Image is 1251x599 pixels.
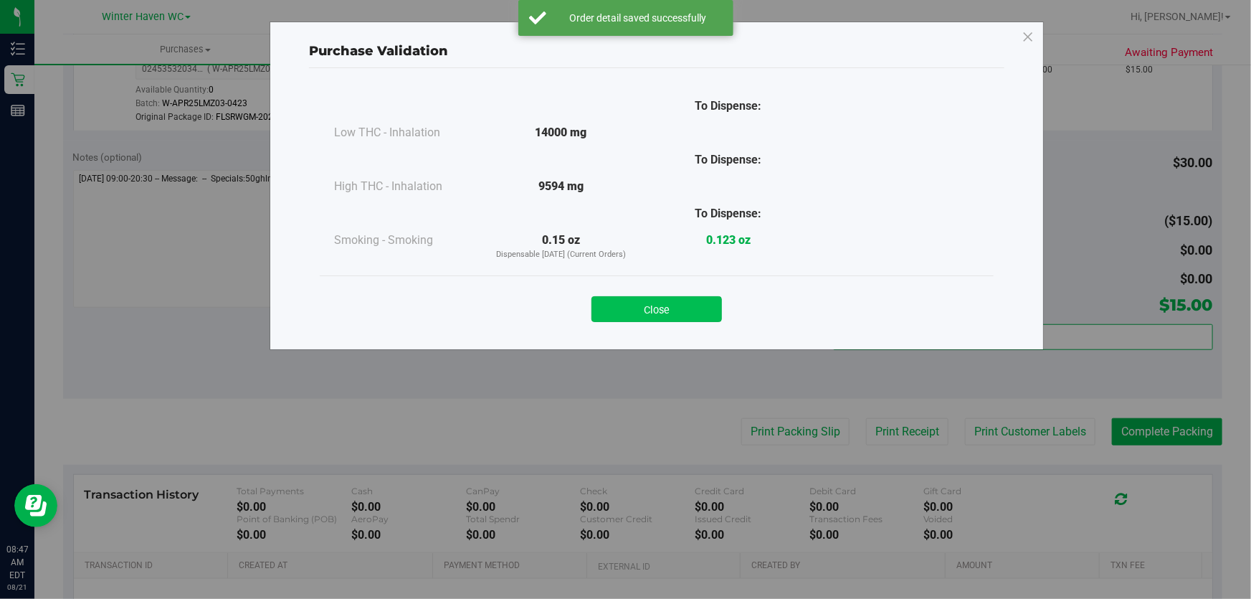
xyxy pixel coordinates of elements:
div: To Dispense: [644,98,812,115]
div: 0.15 oz [477,232,644,261]
span: Purchase Validation [309,43,448,59]
button: Close [591,296,722,322]
p: Dispensable [DATE] (Current Orders) [477,249,644,261]
div: Smoking - Smoking [334,232,477,249]
strong: 0.123 oz [706,233,751,247]
div: Order detail saved successfully [554,11,723,25]
div: To Dispense: [644,151,812,169]
iframe: Resource center [14,484,57,527]
div: 14000 mg [477,124,644,141]
div: High THC - Inhalation [334,178,477,195]
div: To Dispense: [644,205,812,222]
div: Low THC - Inhalation [334,124,477,141]
div: 9594 mg [477,178,644,195]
